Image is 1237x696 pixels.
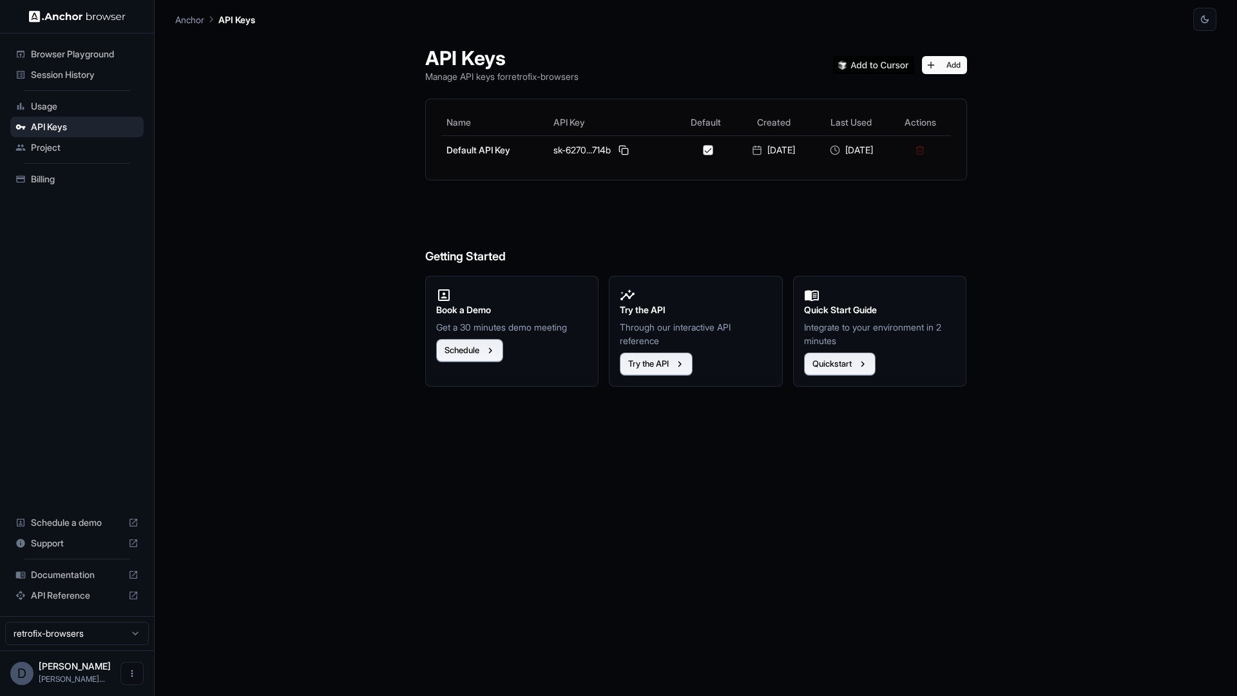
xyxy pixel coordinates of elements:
span: API Keys [31,121,139,133]
div: API Reference [10,585,144,606]
span: API Reference [31,589,123,602]
span: Billing [31,173,139,186]
div: Usage [10,96,144,117]
span: Daniel Portela [39,661,111,672]
h2: Book a Demo [436,303,588,317]
img: Add anchorbrowser MCP server to Cursor [833,56,914,74]
h2: Try the API [620,303,772,317]
div: API Keys [10,117,144,137]
div: Documentation [10,565,144,585]
nav: breadcrumb [175,12,255,26]
button: Copy API key [616,142,631,158]
div: D [10,662,34,685]
p: Anchor [175,13,204,26]
p: Through our interactive API reference [620,320,772,347]
th: Default [676,110,735,135]
th: Name [441,110,549,135]
p: Manage API keys for retrofix-browsers [425,70,579,83]
p: Integrate to your environment in 2 minutes [804,320,956,347]
img: Anchor Logo [29,10,126,23]
div: Billing [10,169,144,189]
span: Documentation [31,568,123,581]
td: Default API Key [441,135,549,164]
span: Session History [31,68,139,81]
span: Project [31,141,139,154]
div: Schedule a demo [10,512,144,533]
div: Session History [10,64,144,85]
button: Schedule [436,339,503,362]
th: Last Used [812,110,890,135]
span: Usage [31,100,139,113]
button: Quickstart [804,353,876,376]
span: Schedule a demo [31,516,123,529]
button: Add [922,56,967,74]
p: Get a 30 minutes demo meeting [436,320,588,334]
p: API Keys [218,13,255,26]
div: Project [10,137,144,158]
th: Actions [890,110,950,135]
div: sk-6270...714b [553,142,671,158]
div: [DATE] [818,144,885,157]
th: Created [735,110,812,135]
h6: Getting Started [425,196,967,266]
h1: API Keys [425,46,579,70]
button: Try the API [620,353,693,376]
div: [DATE] [740,144,807,157]
span: daniel@retrofix.ai [39,674,105,684]
span: Support [31,537,123,550]
h2: Quick Start Guide [804,303,956,317]
button: Open menu [120,662,144,685]
div: Browser Playground [10,44,144,64]
span: Browser Playground [31,48,139,61]
th: API Key [548,110,676,135]
div: Support [10,533,144,554]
